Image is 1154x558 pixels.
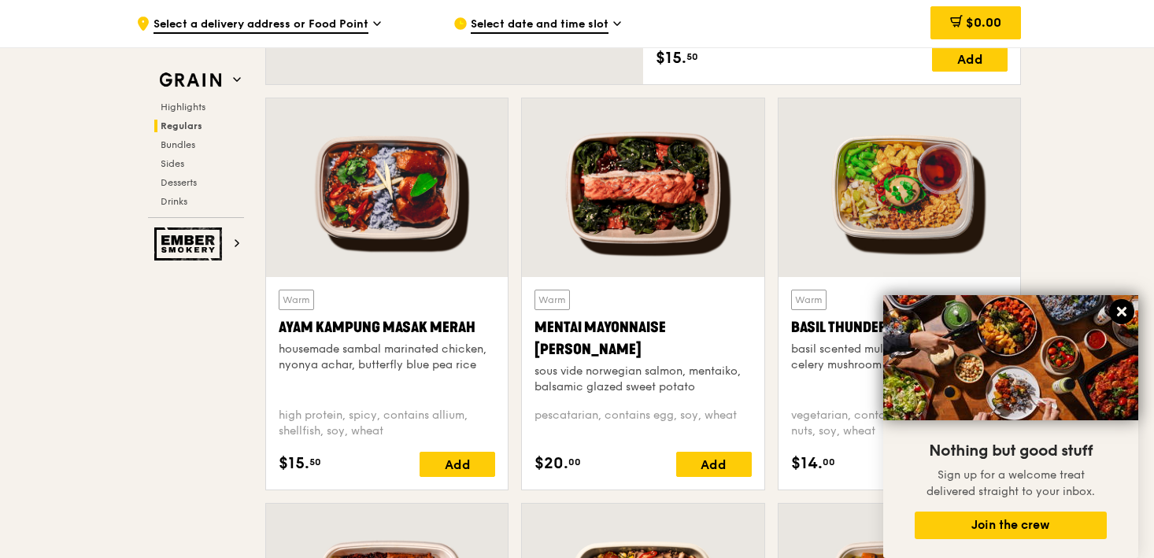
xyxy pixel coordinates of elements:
[791,316,1008,338] div: Basil Thunder Tea Rice
[161,139,195,150] span: Bundles
[915,512,1107,539] button: Join the crew
[153,17,368,34] span: Select a delivery address or Food Point
[534,316,751,360] div: Mentai Mayonnaise [PERSON_NAME]
[791,290,827,310] div: Warm
[927,468,1095,498] span: Sign up for a welcome treat delivered straight to your inbox.
[161,102,205,113] span: Highlights
[1109,299,1134,324] button: Close
[420,452,495,477] div: Add
[279,408,495,439] div: high protein, spicy, contains allium, shellfish, soy, wheat
[309,456,321,468] span: 50
[154,227,227,261] img: Ember Smokery web logo
[279,342,495,373] div: housemade sambal marinated chicken, nyonya achar, butterfly blue pea rice
[161,158,184,169] span: Sides
[791,452,823,475] span: $14.
[534,408,751,439] div: pescatarian, contains egg, soy, wheat
[534,290,570,310] div: Warm
[471,17,608,34] span: Select date and time slot
[534,364,751,395] div: sous vide norwegian salmon, mentaiko, balsamic glazed sweet potato
[823,456,835,468] span: 00
[161,177,197,188] span: Desserts
[791,342,1008,373] div: basil scented multigrain rice, braised celery mushroom cabbage, hanjuku egg
[161,120,202,131] span: Regulars
[966,15,1001,30] span: $0.00
[932,46,1008,72] div: Add
[929,442,1093,460] span: Nothing but good stuff
[161,196,187,207] span: Drinks
[883,295,1138,420] img: DSC07876-Edit02-Large.jpeg
[686,50,698,63] span: 50
[791,408,1008,439] div: vegetarian, contains allium, barley, egg, nuts, soy, wheat
[534,452,568,475] span: $20.
[568,456,581,468] span: 00
[279,290,314,310] div: Warm
[676,452,752,477] div: Add
[279,452,309,475] span: $15.
[656,46,686,70] span: $15.
[154,66,227,94] img: Grain web logo
[279,316,495,338] div: Ayam Kampung Masak Merah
